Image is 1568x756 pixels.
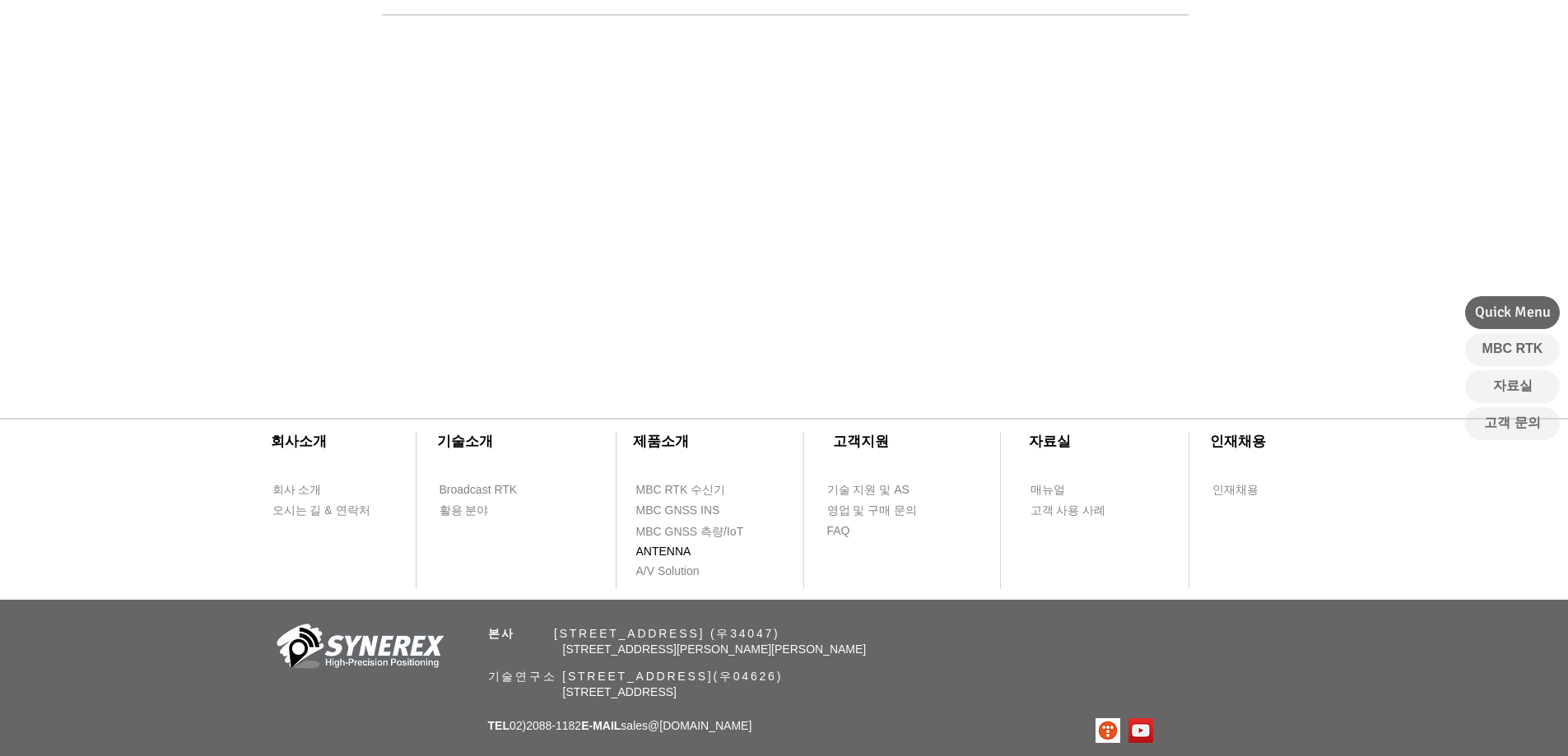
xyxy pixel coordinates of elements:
[1465,296,1560,329] div: Quick Menu
[633,434,689,449] span: ​제품소개
[635,522,779,542] a: MBC GNSS 측량/IoT
[827,523,850,540] span: FAQ
[581,719,621,732] span: E-MAIL
[1482,340,1543,358] span: MBC RTK
[827,482,910,499] span: 기술 지원 및 AS
[1465,370,1560,403] a: 자료실
[648,719,751,732] a: @[DOMAIN_NAME]
[1096,718,1120,743] img: 티스토리로고
[563,642,867,656] span: [STREET_ADDRESS][PERSON_NAME][PERSON_NAME]
[636,524,744,540] span: MBC GNSS 측량/IoT
[1030,480,1124,500] a: 매뉴얼
[488,719,509,732] span: TEL
[635,541,730,562] a: ANTENNA
[1030,500,1124,521] a: 고객 사용 사례
[440,503,489,519] span: 활용 분야
[439,500,533,521] a: 활용 분야
[271,434,327,449] span: ​회사소개
[488,627,780,640] span: ​ [STREET_ADDRESS] (우34047)
[1210,434,1266,449] span: ​인재채용
[1031,482,1065,499] span: 매뉴얼
[272,482,322,499] span: 회사 소개
[1465,333,1560,366] a: MBC RTK
[1379,685,1568,756] iframe: Wix Chat
[635,480,759,500] a: MBC RTK 수신기
[636,544,691,560] span: ANTENNA
[488,670,784,683] span: 기술연구소 [STREET_ADDRESS](우04626)
[272,480,366,500] a: 회사 소개
[635,561,730,582] a: A/V Solution
[635,500,738,521] a: MBC GNSS INS
[826,500,921,521] a: 영업 및 구매 문의
[1212,480,1290,500] a: 인재채용
[1484,414,1540,432] span: 고객 문의
[636,564,700,580] span: A/V Solution
[268,622,449,675] img: 회사_로고-removebg-preview.png
[563,685,677,698] span: [STREET_ADDRESS]
[439,480,533,500] a: Broadcast RTK
[826,480,950,500] a: 기술 지원 및 AS
[636,503,720,519] span: MBC GNSS INS
[272,503,370,519] span: 오시는 길 & 연락처
[1475,302,1551,322] span: Quick Menu
[1031,503,1106,519] span: 고객 사용 사례
[1128,718,1153,743] img: 유튜브 사회 아이콘
[1029,434,1071,449] span: ​자료실
[440,482,518,499] span: Broadcast RTK
[272,500,383,521] a: 오시는 길 & 연락처
[826,521,921,541] a: FAQ
[636,482,726,499] span: MBC RTK 수신기
[488,719,752,732] span: 02)2088-1182 sales
[1493,377,1533,395] span: 자료실
[488,627,516,640] span: 본사
[1096,718,1153,743] ul: SNS 모음
[1212,482,1259,499] span: 인재채용
[437,434,493,449] span: ​기술소개
[1465,407,1560,440] a: 고객 문의
[833,434,889,449] span: ​고객지원
[827,503,918,519] span: 영업 및 구매 문의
